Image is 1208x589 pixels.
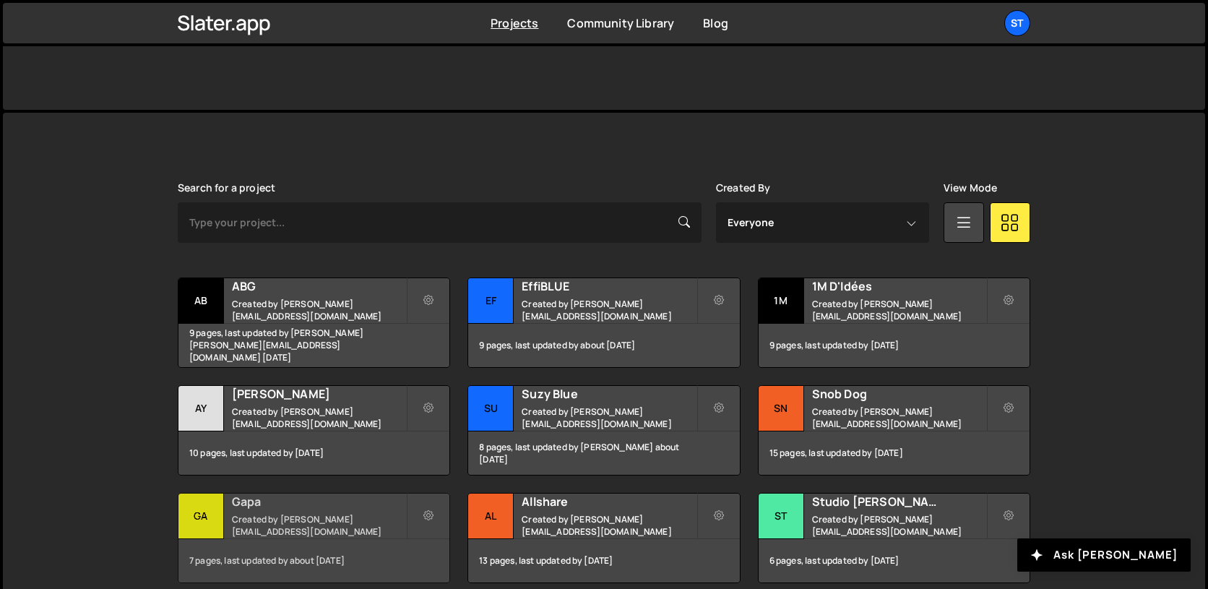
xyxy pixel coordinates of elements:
small: Created by [PERSON_NAME][EMAIL_ADDRESS][DOMAIN_NAME] [522,298,696,322]
small: Created by [PERSON_NAME][EMAIL_ADDRESS][DOMAIN_NAME] [232,298,406,322]
small: Created by [PERSON_NAME][EMAIL_ADDRESS][DOMAIN_NAME] [232,405,406,430]
a: Al Allshare Created by [PERSON_NAME][EMAIL_ADDRESS][DOMAIN_NAME] 13 pages, last updated by [DATE] [467,493,740,583]
a: Su Suzy Blue Created by [PERSON_NAME][EMAIL_ADDRESS][DOMAIN_NAME] 8 pages, last updated by [PERSO... [467,385,740,476]
a: Projects [491,15,538,31]
a: 1M 1M D'Idées Created by [PERSON_NAME][EMAIL_ADDRESS][DOMAIN_NAME] 9 pages, last updated by [DATE] [758,278,1030,368]
div: 6 pages, last updated by [DATE] [759,539,1030,582]
div: Sn [759,386,804,431]
h2: Gapa [232,494,406,510]
h2: ABG [232,278,406,294]
label: View Mode [944,182,997,194]
small: Created by [PERSON_NAME][EMAIL_ADDRESS][DOMAIN_NAME] [812,298,986,322]
small: Created by [PERSON_NAME][EMAIL_ADDRESS][DOMAIN_NAME] [812,513,986,538]
div: 10 pages, last updated by [DATE] [178,431,449,475]
label: Search for a project [178,182,275,194]
h2: [PERSON_NAME] [232,386,406,402]
h2: Snob Dog [812,386,986,402]
div: 1M [759,278,804,324]
div: Ga [178,494,224,539]
div: Ef [468,278,514,324]
a: St [1004,10,1030,36]
div: 8 pages, last updated by [PERSON_NAME] about [DATE] [468,431,739,475]
h2: 1M D'Idées [812,278,986,294]
small: Created by [PERSON_NAME][EMAIL_ADDRESS][DOMAIN_NAME] [522,405,696,430]
div: AB [178,278,224,324]
div: 7 pages, last updated by about [DATE] [178,539,449,582]
h2: Allshare [522,494,696,510]
a: Ay [PERSON_NAME] Created by [PERSON_NAME][EMAIL_ADDRESS][DOMAIN_NAME] 10 pages, last updated by [... [178,385,450,476]
a: Community Library [567,15,674,31]
h2: Studio [PERSON_NAME] [812,494,986,510]
input: Type your project... [178,202,702,243]
div: St [759,494,804,539]
div: 13 pages, last updated by [DATE] [468,539,739,582]
a: Sn Snob Dog Created by [PERSON_NAME][EMAIL_ADDRESS][DOMAIN_NAME] 15 pages, last updated by [DATE] [758,385,1030,476]
div: 9 pages, last updated by about [DATE] [468,324,739,367]
a: Ef EffiBLUE Created by [PERSON_NAME][EMAIL_ADDRESS][DOMAIN_NAME] 9 pages, last updated by about [... [467,278,740,368]
div: Al [468,494,514,539]
h2: EffiBLUE [522,278,696,294]
a: Ga Gapa Created by [PERSON_NAME][EMAIL_ADDRESS][DOMAIN_NAME] 7 pages, last updated by about [DATE] [178,493,450,583]
a: AB ABG Created by [PERSON_NAME][EMAIL_ADDRESS][DOMAIN_NAME] 9 pages, last updated by [PERSON_NAME... [178,278,450,368]
div: Ay [178,386,224,431]
div: 9 pages, last updated by [PERSON_NAME] [PERSON_NAME][EMAIL_ADDRESS][DOMAIN_NAME] [DATE] [178,324,449,367]
small: Created by [PERSON_NAME][EMAIL_ADDRESS][DOMAIN_NAME] [232,513,406,538]
div: Su [468,386,514,431]
h2: Suzy Blue [522,386,696,402]
small: Created by [PERSON_NAME][EMAIL_ADDRESS][DOMAIN_NAME] [522,513,696,538]
small: Created by [PERSON_NAME][EMAIL_ADDRESS][DOMAIN_NAME] [812,405,986,430]
label: Created By [716,182,771,194]
div: 15 pages, last updated by [DATE] [759,431,1030,475]
button: Ask [PERSON_NAME] [1017,538,1191,572]
div: 9 pages, last updated by [DATE] [759,324,1030,367]
a: Blog [703,15,728,31]
a: St Studio [PERSON_NAME] Created by [PERSON_NAME][EMAIL_ADDRESS][DOMAIN_NAME] 6 pages, last update... [758,493,1030,583]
